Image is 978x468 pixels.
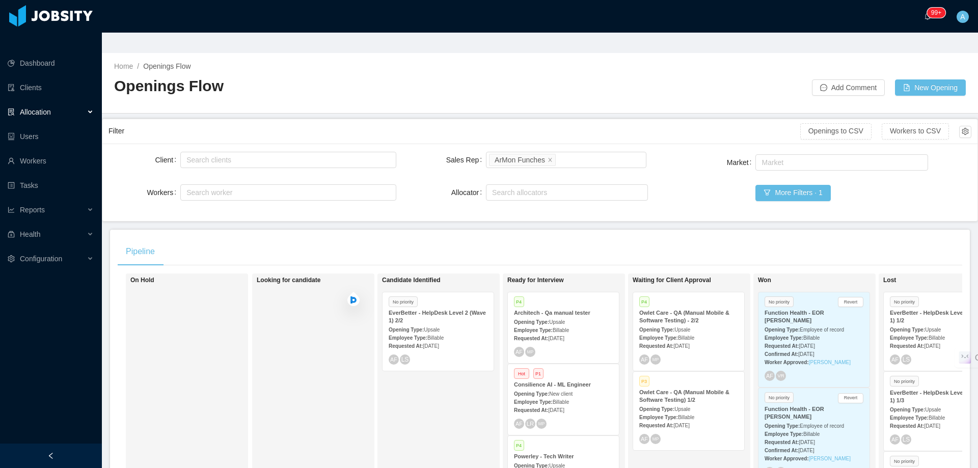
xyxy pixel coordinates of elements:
[882,123,949,140] button: Workers to CSV
[639,296,649,307] span: P4
[514,440,524,451] span: P4
[8,53,94,73] a: icon: pie-chartDashboard
[890,327,925,333] strong: Opening Type:
[514,368,529,379] span: Hot
[639,415,678,420] strong: Employee Type:
[427,335,444,341] span: Billable
[389,327,424,333] strong: Opening Type:
[514,296,524,307] span: P4
[108,122,800,141] div: Filter
[803,335,820,341] span: Billable
[507,277,650,284] h1: Ready for Interview
[673,343,689,349] span: [DATE]
[533,368,544,379] span: P1
[890,407,925,412] strong: Opening Type:
[812,79,885,96] button: icon: messageAdd Comment
[130,277,273,284] h1: On Hold
[147,188,180,197] label: Workers
[514,381,591,388] strong: Consilience AI - ML Engineer
[765,448,798,453] strong: Confirmed At:
[803,431,820,437] span: Billable
[678,415,694,420] span: Billable
[639,406,674,412] strong: Opening Type:
[20,206,45,214] span: Reports
[890,456,919,466] span: No priority
[548,336,564,341] span: [DATE]
[765,343,799,349] strong: Requested At:
[674,327,690,333] span: Upsale
[766,373,773,379] span: AF
[186,155,385,165] div: Search clients
[765,296,794,307] span: No priority
[924,343,940,349] span: [DATE]
[838,393,863,403] button: Revert
[777,373,784,379] span: VR
[553,399,569,405] span: Billable
[527,420,534,427] span: LR
[515,421,523,427] span: AF
[799,343,814,349] span: [DATE]
[114,62,133,70] a: Home
[527,349,533,354] span: MP
[548,157,553,163] i: icon: close
[891,356,899,363] span: AF
[765,310,824,323] strong: Function Health - EOR [PERSON_NAME]
[183,154,189,166] input: Client
[758,156,764,169] input: Market
[20,108,51,116] span: Allocation
[809,456,851,461] a: [PERSON_NAME]
[514,399,553,405] strong: Employee Type:
[765,335,803,341] strong: Employee Type:
[514,319,549,325] strong: Opening Type:
[639,389,729,403] strong: Owlet Care - QA (Manual Mobile & Software Testing) 1/2
[639,376,649,387] span: P3
[639,310,729,323] strong: Owlet Care - QA (Manual Mobile & Software Testing) - 2/2
[382,277,525,284] h1: Candidate Identified
[8,175,94,196] a: icon: profileTasks
[800,327,844,333] span: Employee of record
[639,343,673,349] strong: Requested At:
[809,360,851,365] a: [PERSON_NAME]
[800,423,844,429] span: Employee of record
[641,356,648,363] span: AF
[495,154,545,166] div: ArMon Funches
[47,452,55,459] i: icon: left
[653,357,659,362] span: MP
[390,356,397,363] span: AF
[765,351,798,357] strong: Confirmed At:
[558,154,563,166] input: Sales Rep
[514,336,548,341] strong: Requested At:
[890,296,919,307] span: No priority
[890,376,919,387] span: No priority
[762,157,917,168] div: Market
[118,237,163,266] div: Pipeline
[765,439,799,445] strong: Requested At:
[8,108,15,116] i: icon: solution
[929,415,945,421] span: Billable
[8,126,94,147] a: icon: robotUsers
[489,186,495,199] input: Allocator
[8,206,15,213] i: icon: line-chart
[424,327,440,333] span: Upsale
[960,11,965,23] span: A
[446,156,486,164] label: Sales Rep
[137,62,139,70] span: /
[903,356,910,363] span: LS
[633,277,775,284] h1: Waiting for Client Approval
[8,77,94,98] a: icon: auditClients
[895,79,966,96] button: icon: file-addNew Opening
[838,297,863,307] button: Revert
[389,335,427,341] strong: Employee Type:
[653,436,659,441] span: MP
[765,360,809,365] strong: Worker Approved:
[401,356,409,363] span: LS
[257,277,399,284] h1: Looking for candidate
[925,407,941,412] span: Upsale
[765,327,800,333] strong: Opening Type:
[673,423,689,428] span: [DATE]
[451,188,486,197] label: Allocator
[8,231,15,238] i: icon: medicine-box
[492,187,637,198] div: Search allocators
[765,423,800,429] strong: Opening Type:
[890,415,929,421] strong: Employee Type:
